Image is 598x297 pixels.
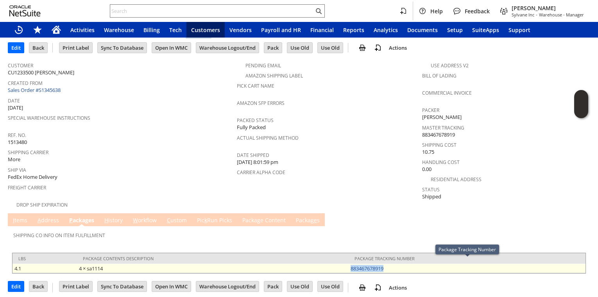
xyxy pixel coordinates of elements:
[422,107,439,113] a: Packer
[8,104,23,112] span: [DATE]
[422,159,460,166] a: Handling Cost
[294,216,322,225] a: Packages
[431,176,482,183] a: Residential Address
[104,216,108,224] span: H
[152,43,191,53] input: Open In WMC
[28,22,47,38] div: Shortcuts
[422,131,455,139] span: 883467678919
[8,115,90,121] a: Special Warehouse Instructions
[13,232,105,239] a: Shipping Co Info on Item Fulfillment
[18,256,71,261] div: lbs
[191,26,220,34] span: Customers
[407,26,438,34] span: Documents
[110,6,314,16] input: Search
[314,216,317,224] span: e
[422,193,441,200] span: Shipped
[422,72,457,79] a: Bill Of Lading
[70,26,95,34] span: Activities
[13,216,14,224] span: I
[36,216,61,225] a: Address
[8,149,48,156] a: Shipping Carrier
[287,43,312,53] input: Use Old
[204,216,207,224] span: k
[369,22,403,38] a: Analytics
[338,22,369,38] a: Reports
[237,124,266,131] span: Fully Packed
[237,100,285,106] a: Amazon SFP Errors
[386,44,410,51] a: Actions
[131,216,159,225] a: Workflow
[169,26,182,34] span: Tech
[314,6,323,16] svg: Search
[355,256,580,261] div: Package Tracking Number
[33,25,42,34] svg: Shortcuts
[539,12,584,18] span: Warehouse - Manager
[512,4,584,12] span: [PERSON_NAME]
[225,22,256,38] a: Vendors
[29,43,47,53] input: Back
[195,216,234,225] a: PickRun Picks
[306,22,338,38] a: Financial
[83,256,343,261] div: Package Contents Description
[59,43,92,53] input: Print Label
[386,284,410,291] a: Actions
[8,97,20,104] a: Date
[29,281,47,292] input: Back
[576,215,585,224] a: Unrolled view on
[47,22,66,38] a: Home
[422,148,434,156] span: 10.75
[13,264,77,273] td: 4.1
[8,80,43,86] a: Created From
[351,265,383,272] a: 883467678919
[186,22,225,38] a: Customers
[256,22,306,38] a: Payroll and HR
[245,62,281,69] a: Pending Email
[67,216,96,225] a: Packages
[264,281,282,292] input: Pack
[343,26,364,34] span: Reports
[257,216,260,224] span: g
[11,216,29,225] a: Items
[237,135,299,141] a: Actual Shipping Method
[8,86,63,94] a: Sales Order #S1345638
[447,26,463,34] span: Setup
[143,26,160,34] span: Billing
[133,216,138,224] span: W
[536,12,537,18] span: -
[237,83,274,89] a: Pick Cart Name
[167,216,170,224] span: C
[422,113,462,121] span: [PERSON_NAME]
[373,283,383,292] img: add-record.svg
[8,173,57,181] span: FedEx Home Delivery
[442,22,467,38] a: Setup
[237,152,269,158] a: Date Shipped
[139,22,165,38] a: Billing
[403,22,442,38] a: Documents
[264,43,282,53] input: Pack
[237,117,274,124] a: Packed Status
[430,7,443,15] span: Help
[98,43,147,53] input: Sync To Database
[8,167,26,173] a: Ship Via
[52,25,61,34] svg: Home
[38,216,41,224] span: A
[287,281,312,292] input: Use Old
[69,216,73,224] span: P
[98,281,147,292] input: Sync To Database
[422,90,472,96] a: Commercial Invoice
[8,132,26,139] a: Ref. No.
[8,184,46,191] a: Freight Carrier
[8,139,27,146] span: 1513480
[8,156,20,163] span: More
[431,62,469,69] a: Use Address V2
[422,166,431,173] span: 0.00
[261,26,301,34] span: Payroll and HR
[467,22,504,38] a: SuiteApps
[196,281,259,292] input: Warehouse Logout/End
[14,25,23,34] svg: Recent Records
[472,26,499,34] span: SuiteApps
[77,264,349,273] td: 4 × sa1114
[59,281,92,292] input: Print Label
[8,281,24,292] input: Edit
[8,62,33,69] a: Customer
